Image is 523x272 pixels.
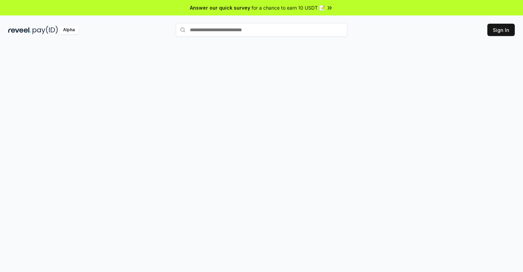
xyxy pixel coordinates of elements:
[33,26,58,34] img: pay_id
[487,24,515,36] button: Sign In
[8,26,31,34] img: reveel_dark
[190,4,250,11] span: Answer our quick survey
[59,26,78,34] div: Alpha
[252,4,325,11] span: for a chance to earn 10 USDT 📝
